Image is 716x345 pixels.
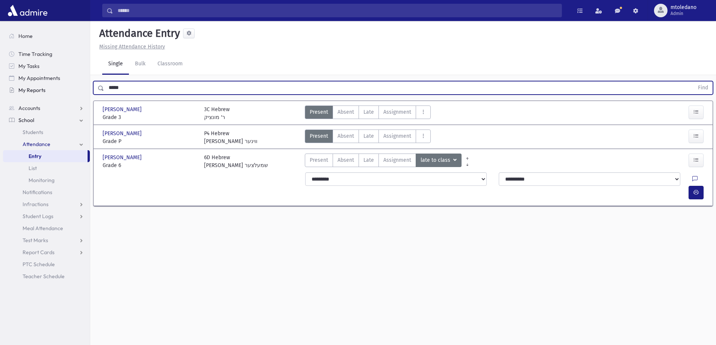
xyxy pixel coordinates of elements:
a: Home [3,30,90,42]
span: Accounts [18,105,40,111]
input: Search [113,4,562,17]
span: Late [363,108,374,116]
span: My Tasks [18,63,39,69]
a: Attendance [3,138,90,150]
span: PTC Schedule [23,261,55,268]
span: My Reports [18,87,45,93]
a: PTC Schedule [3,258,90,270]
a: School [3,114,90,126]
a: Monitoring [3,174,90,186]
div: AttTypes [305,105,431,121]
a: Notifications [3,186,90,198]
span: List [29,165,37,172]
span: Attendance [23,141,50,148]
a: Students [3,126,90,138]
div: AttTypes [305,130,431,145]
a: List [3,162,90,174]
a: Missing Attendance History [96,44,165,50]
a: My Tasks [3,60,90,72]
button: late to class [416,154,462,167]
a: Classroom [151,54,189,75]
span: Absent [338,132,354,140]
img: AdmirePro [6,3,49,18]
span: Present [310,108,328,116]
span: late to class [421,156,452,164]
span: Infractions [23,201,48,208]
span: Absent [338,156,354,164]
span: Absent [338,108,354,116]
span: Assignment [383,108,411,116]
span: Student Logs [23,213,53,220]
span: Meal Attendance [23,225,63,232]
span: mtoledano [671,5,696,11]
span: Grade P [103,137,197,145]
button: Find [693,81,713,94]
span: Present [310,132,328,140]
span: Teacher Schedule [23,273,65,280]
span: Time Tracking [18,51,52,57]
span: [PERSON_NAME] [103,154,143,161]
span: My Appointments [18,75,60,81]
span: Late [363,156,374,164]
a: Infractions [3,198,90,210]
div: 3C Hebrew ר' מונציק [204,105,230,121]
a: Test Marks [3,234,90,246]
div: AttTypes [305,154,462,169]
span: Admin [671,11,696,17]
span: Entry [29,153,41,160]
a: Single [102,54,129,75]
span: Notifications [23,189,52,196]
span: Assignment [383,156,411,164]
a: Entry [3,150,88,162]
u: Missing Attendance History [99,44,165,50]
a: Bulk [129,54,151,75]
div: 6D Hebrew [PERSON_NAME] שמעלצער [204,154,268,169]
span: [PERSON_NAME] [103,130,143,137]
a: Accounts [3,102,90,114]
span: Report Cards [23,249,54,256]
a: Meal Attendance [3,222,90,234]
a: Report Cards [3,246,90,258]
span: Grade 6 [103,161,197,169]
span: Students [23,129,43,136]
span: Monitoring [29,177,54,184]
a: My Reports [3,84,90,96]
h5: Attendance Entry [96,27,180,40]
div: P4 Hebrew [PERSON_NAME] ווינער [204,130,257,145]
a: Teacher Schedule [3,270,90,282]
span: Assignment [383,132,411,140]
span: Late [363,132,374,140]
a: Student Logs [3,210,90,222]
a: My Appointments [3,72,90,84]
span: Test Marks [23,237,48,244]
span: Grade 3 [103,113,197,121]
span: School [18,117,34,124]
span: Present [310,156,328,164]
span: Home [18,33,33,39]
span: [PERSON_NAME] [103,105,143,113]
a: Time Tracking [3,48,90,60]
